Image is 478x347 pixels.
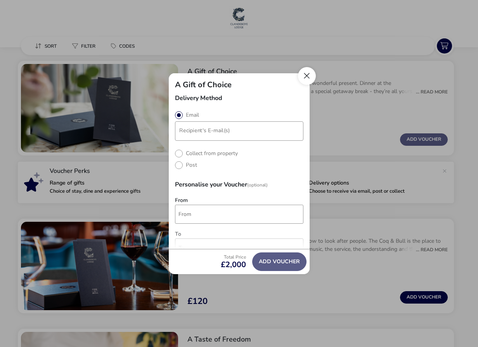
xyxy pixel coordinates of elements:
h2: A Gift of Choice [175,79,232,90]
button: Close [298,67,316,85]
label: To [175,231,181,237]
label: Email [175,111,199,119]
label: Collect from property [175,150,238,157]
input: Recipient's E-mail(s) [177,127,303,134]
button: Add Voucher [252,252,307,271]
p: Total Price [221,255,246,259]
h3: Delivery Method [175,95,303,107]
input: from-firstName-1.1 [175,205,303,224]
input: to-firstName-1.1 [175,238,303,257]
label: Post [175,161,197,169]
span: Add Voucher [259,259,300,264]
span: £2,000 [221,261,246,269]
label: From [175,198,188,203]
h3: Personalise your Voucher [175,175,303,194]
span: (Optional) [247,182,268,188]
div: modalAddVoucherInfo [169,73,310,274]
